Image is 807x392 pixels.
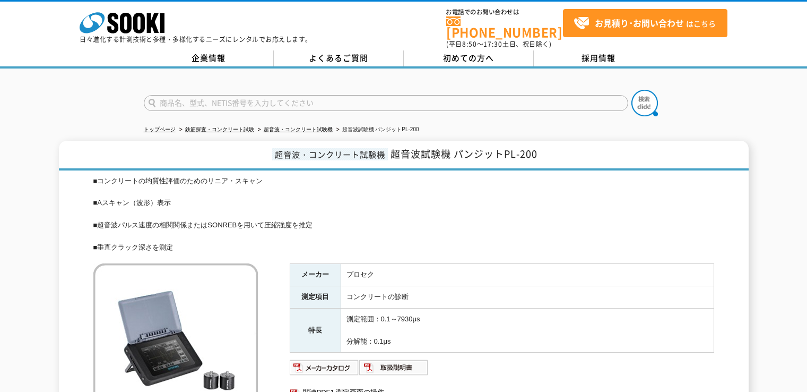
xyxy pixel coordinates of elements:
a: 採用情報 [534,50,664,66]
img: 取扱説明書 [359,359,429,376]
strong: お見積り･お問い合わせ [595,16,684,29]
span: 初めての方へ [443,52,494,64]
th: 測定項目 [290,286,341,309]
td: プロセク [341,264,714,286]
span: はこちら [574,15,716,31]
p: 日々進化する計測技術と多種・多様化するニーズにレンタルでお応えします。 [80,36,312,42]
a: お見積り･お問い合わせはこちら [563,9,727,37]
a: トップページ [144,126,176,132]
td: 測定範囲：0.1～7930μs 分解能：0.1μs [341,309,714,353]
a: 鉄筋探査・コンクリート試験 [185,126,254,132]
span: (平日 ～ 土日、祝日除く) [446,39,551,49]
th: 特長 [290,309,341,353]
img: メーカーカタログ [290,359,359,376]
li: 超音波試験機 パンジットPL-200 [334,124,419,135]
div: ■コンクリートの均質性評価のためのリニア・スキャン ■Aスキャン（波形）表示 ■超音波パルス速度の相関関係またはSONREBを用いて圧縮強度を推定 ■垂直クラック深さを測定 [93,176,714,253]
a: 初めての方へ [404,50,534,66]
a: 取扱説明書 [359,367,429,374]
span: 17:30 [483,39,502,49]
td: コンクリートの診断 [341,286,714,309]
a: [PHONE_NUMBER] [446,16,563,38]
a: 企業情報 [144,50,274,66]
span: 8:50 [462,39,477,49]
a: よくあるご質問 [274,50,404,66]
input: 商品名、型式、NETIS番号を入力してください [144,95,628,111]
span: 超音波・コンクリート試験機 [272,148,388,160]
a: 超音波・コンクリート試験機 [264,126,333,132]
th: メーカー [290,264,341,286]
span: お電話でのお問い合わせは [446,9,563,15]
img: btn_search.png [631,90,658,116]
span: 超音波試験機 パンジットPL-200 [391,147,537,161]
a: メーカーカタログ [290,367,359,374]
